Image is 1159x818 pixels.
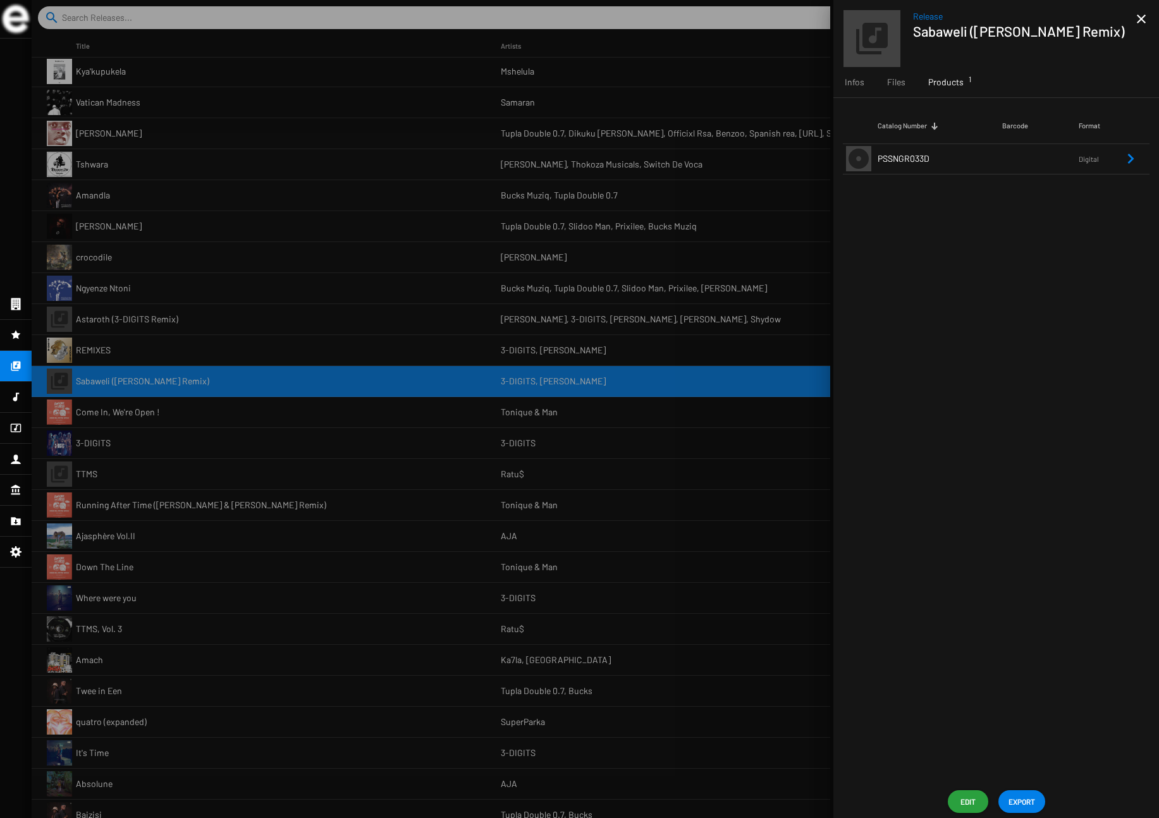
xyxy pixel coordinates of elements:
[878,119,1002,132] div: Catalog Number
[1123,151,1138,166] mat-icon: Remove Reference
[887,76,905,89] span: Files
[878,119,927,132] div: Catalog Number
[913,10,1136,23] span: Release
[948,790,988,813] button: Edit
[845,76,864,89] span: Infos
[1002,119,1079,132] div: Barcode
[958,790,978,813] span: Edit
[1009,790,1035,813] span: EXPORT
[878,153,929,164] span: PSSNGR033D
[1002,119,1028,132] div: Barcode
[998,790,1045,813] button: EXPORT
[1134,11,1149,27] mat-icon: close
[1079,119,1100,132] div: Format
[3,5,29,33] img: grand-sigle.svg
[1079,119,1123,132] div: Format
[1079,155,1099,163] span: Digital
[928,76,964,89] span: Products
[913,23,1126,39] h1: Sabaweli ([PERSON_NAME] Remix)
